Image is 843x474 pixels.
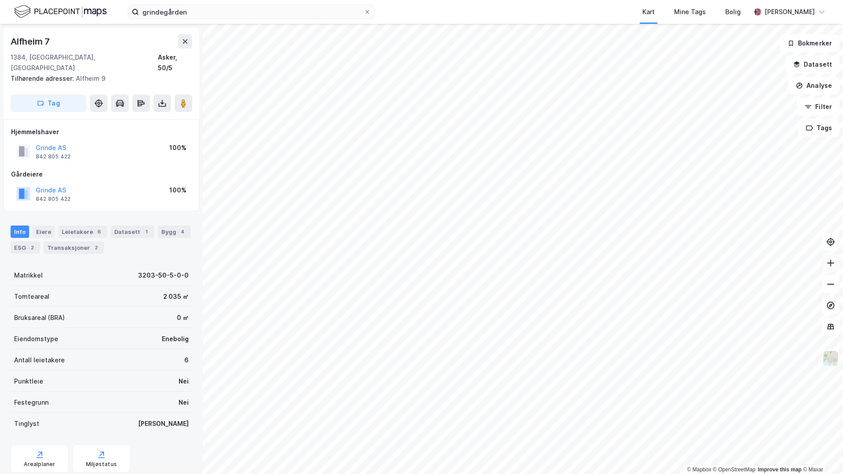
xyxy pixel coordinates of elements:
button: Bokmerker [780,34,839,52]
button: Tags [798,119,839,137]
div: Hjemmelshaver [11,127,192,137]
div: Alfheim 7 [11,34,52,49]
div: Tinglyst [14,418,39,429]
div: Festegrunn [14,397,48,408]
div: 6 [184,355,189,365]
div: Alfheim 9 [11,73,185,84]
div: 1384, [GEOGRAPHIC_DATA], [GEOGRAPHIC_DATA] [11,52,158,73]
div: 100% [169,143,187,153]
a: OpenStreetMap [713,466,756,473]
div: 6 [95,227,104,236]
div: Transaksjoner [44,241,104,254]
div: Matrikkel [14,270,43,281]
div: 2 [92,243,101,252]
div: Bygg [158,226,190,238]
div: [PERSON_NAME] [765,7,815,17]
div: 100% [169,185,187,196]
button: Tag [11,94,86,112]
div: 2 035 ㎡ [163,291,189,302]
div: Arealplaner [24,461,55,468]
div: Miljøstatus [86,461,117,468]
div: 842 805 422 [36,196,71,203]
div: Info [11,226,29,238]
div: Leietakere [58,226,107,238]
div: Asker, 50/5 [158,52,192,73]
div: 3203-50-5-0-0 [138,270,189,281]
a: Improve this map [758,466,802,473]
img: Z [822,350,839,367]
div: ESG [11,241,40,254]
button: Analyse [788,77,839,94]
div: Nei [179,397,189,408]
iframe: Chat Widget [799,432,843,474]
div: 0 ㎡ [177,312,189,323]
div: [PERSON_NAME] [138,418,189,429]
div: Eiendomstype [14,334,58,344]
div: 2 [28,243,37,252]
div: Kart [642,7,655,17]
button: Filter [797,98,839,116]
div: 1 [142,227,151,236]
div: Nei [179,376,189,387]
div: Antall leietakere [14,355,65,365]
div: Punktleie [14,376,43,387]
div: 842 805 422 [36,153,71,160]
a: Mapbox [687,466,711,473]
span: Tilhørende adresser: [11,75,76,82]
div: Bruksareal (BRA) [14,312,65,323]
input: Søk på adresse, matrikkel, gårdeiere, leietakere eller personer [139,5,364,19]
img: logo.f888ab2527a4732fd821a326f86c7f29.svg [14,4,107,19]
div: Mine Tags [674,7,706,17]
div: Tomteareal [14,291,49,302]
div: Enebolig [162,334,189,344]
div: Gårdeiere [11,169,192,180]
div: Bolig [725,7,741,17]
div: 4 [178,227,187,236]
div: Eiere [33,226,55,238]
div: Kontrollprogram for chat [799,432,843,474]
div: Datasett [111,226,154,238]
button: Datasett [786,56,839,73]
